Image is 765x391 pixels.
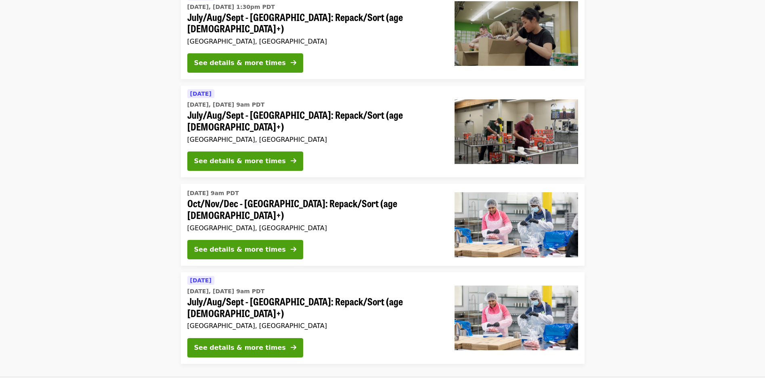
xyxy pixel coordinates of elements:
[190,277,212,284] span: [DATE]
[187,11,442,35] span: July/Aug/Sept - [GEOGRAPHIC_DATA]: Repack/Sort (age [DEMOGRAPHIC_DATA]+)
[291,157,296,165] i: arrow-right icon
[194,245,286,254] div: See details & more times
[187,287,265,296] time: [DATE], [DATE] 9am PDT
[187,189,239,198] time: [DATE] 9am PDT
[187,198,442,221] span: Oct/Nov/Dec - [GEOGRAPHIC_DATA]: Repack/Sort (age [DEMOGRAPHIC_DATA]+)
[181,272,585,364] a: See details for "July/Aug/Sept - Beaverton: Repack/Sort (age 10+)"
[187,3,275,11] time: [DATE], [DATE] 1:30pm PDT
[455,99,578,164] img: July/Aug/Sept - Portland: Repack/Sort (age 16+) organized by Oregon Food Bank
[187,240,303,259] button: See details & more times
[455,192,578,257] img: Oct/Nov/Dec - Beaverton: Repack/Sort (age 10+) organized by Oregon Food Bank
[187,38,442,45] div: [GEOGRAPHIC_DATA], [GEOGRAPHIC_DATA]
[181,184,585,266] a: See details for "Oct/Nov/Dec - Beaverton: Repack/Sort (age 10+)"
[291,344,296,351] i: arrow-right icon
[187,338,303,357] button: See details & more times
[455,1,578,66] img: July/Aug/Sept - Portland: Repack/Sort (age 8+) organized by Oregon Food Bank
[187,109,442,132] span: July/Aug/Sept - [GEOGRAPHIC_DATA]: Repack/Sort (age [DEMOGRAPHIC_DATA]+)
[187,136,442,143] div: [GEOGRAPHIC_DATA], [GEOGRAPHIC_DATA]
[187,53,303,73] button: See details & more times
[187,296,442,319] span: July/Aug/Sept - [GEOGRAPHIC_DATA]: Repack/Sort (age [DEMOGRAPHIC_DATA]+)
[187,322,442,330] div: [GEOGRAPHIC_DATA], [GEOGRAPHIC_DATA]
[187,101,265,109] time: [DATE], [DATE] 9am PDT
[291,246,296,253] i: arrow-right icon
[194,58,286,68] div: See details & more times
[291,59,296,67] i: arrow-right icon
[194,343,286,353] div: See details & more times
[181,86,585,177] a: See details for "July/Aug/Sept - Portland: Repack/Sort (age 16+)"
[190,90,212,97] span: [DATE]
[194,156,286,166] div: See details & more times
[187,151,303,171] button: See details & more times
[455,286,578,350] img: July/Aug/Sept - Beaverton: Repack/Sort (age 10+) organized by Oregon Food Bank
[187,224,442,232] div: [GEOGRAPHIC_DATA], [GEOGRAPHIC_DATA]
